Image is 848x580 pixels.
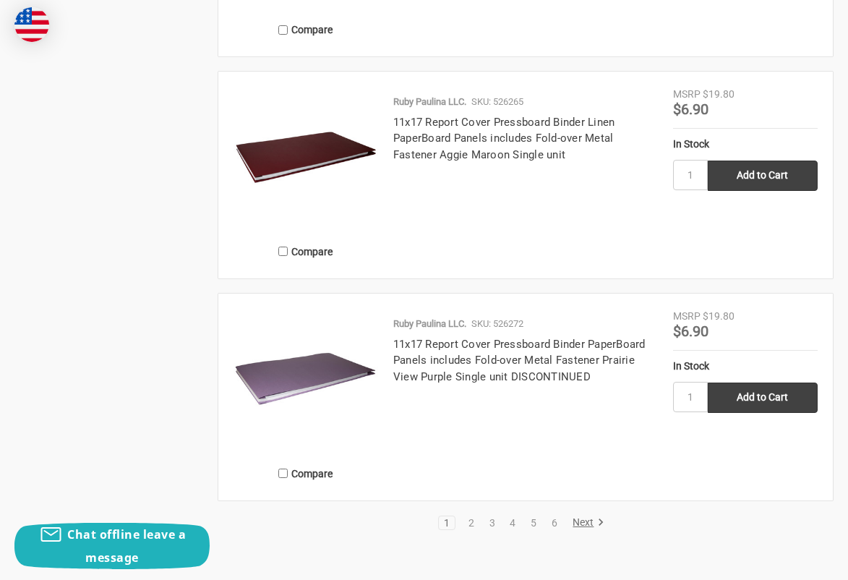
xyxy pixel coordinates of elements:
[463,518,479,528] a: 2
[393,338,646,383] a: 11x17 Report Cover Pressboard Binder PaperBoard Panels includes Fold-over Metal Fastener Prairie ...
[14,523,210,569] button: Chat offline leave a message
[703,88,734,100] span: $19.80
[673,359,818,374] div: In Stock
[526,518,541,528] a: 5
[673,323,708,340] span: $6.90
[708,161,818,191] input: Add to Cart
[505,518,521,528] a: 4
[708,383,818,413] input: Add to Cart
[471,317,523,331] p: SKU: 526272
[234,461,378,485] label: Compare
[234,309,378,453] img: 11x17 Report Cover Pressboard Binder PaperBoard Panels includes Fold-over Metal Fastener Prairie ...
[547,518,562,528] a: 6
[14,7,49,42] img: duty and tax information for United States
[703,310,734,322] span: $19.80
[393,116,615,161] a: 11x17 Report Cover Pressboard Binder Linen PaperBoard Panels includes Fold-over Metal Fastener Ag...
[439,518,455,528] a: 1
[393,95,466,109] p: Ruby Paulina LLC.
[67,526,186,566] span: Chat offline leave a message
[673,101,708,118] span: $6.90
[278,469,288,478] input: Compare
[234,87,378,231] img: 11x17 Report Cover Pressboard Binder Linen PaperBoard Panels includes Fold-over Metal Fastener Ag...
[568,516,604,529] a: Next
[484,518,500,528] a: 3
[234,18,378,42] label: Compare
[673,309,701,324] div: MSRP
[471,95,523,109] p: SKU: 526265
[278,25,288,35] input: Compare
[673,87,701,102] div: MSRP
[393,317,466,331] p: Ruby Paulina LLC.
[278,247,288,256] input: Compare
[234,239,378,263] label: Compare
[673,137,818,152] div: In Stock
